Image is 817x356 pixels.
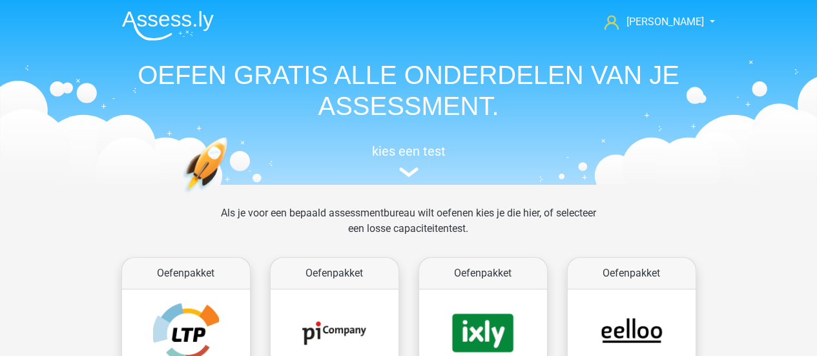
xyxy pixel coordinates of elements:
a: kies een test [112,143,706,178]
img: oefenen [183,137,278,254]
a: [PERSON_NAME] [599,14,705,30]
h5: kies een test [112,143,706,159]
img: Assessly [122,10,214,41]
h1: OEFEN GRATIS ALLE ONDERDELEN VAN JE ASSESSMENT. [112,59,706,121]
div: Als je voor een bepaald assessmentbureau wilt oefenen kies je die hier, of selecteer een losse ca... [211,205,606,252]
img: assessment [399,167,419,177]
span: [PERSON_NAME] [626,16,704,28]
